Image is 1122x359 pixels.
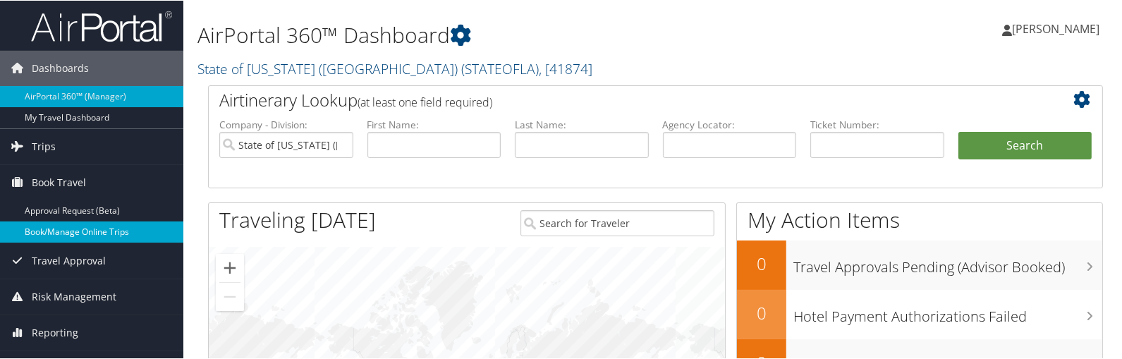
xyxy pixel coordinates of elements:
img: airportal-logo.png [31,9,172,42]
label: Last Name: [515,117,649,131]
h2: 0 [737,300,786,324]
input: Search for Traveler [520,209,714,236]
label: Agency Locator: [663,117,797,131]
h2: Airtinerary Lookup [219,87,1017,111]
a: [PERSON_NAME] [1002,7,1114,49]
span: Risk Management [32,279,116,314]
span: Book Travel [32,164,86,200]
span: , [ 41874 ] [539,59,592,78]
span: Reporting [32,315,78,350]
button: Zoom in [216,253,244,281]
h3: Travel Approvals Pending (Advisor Booked) [793,250,1102,276]
button: Search [958,131,1092,159]
label: Company - Division: [219,117,353,131]
span: Dashboards [32,50,89,85]
label: First Name: [367,117,501,131]
h1: AirPortal 360™ Dashboard [197,20,808,49]
span: (at least one field required) [358,94,492,109]
h2: 0 [737,251,786,275]
h1: Traveling [DATE] [219,205,376,234]
span: Trips [32,128,56,164]
span: [PERSON_NAME] [1012,20,1099,36]
h3: Hotel Payment Authorizations Failed [793,299,1102,326]
button: Zoom out [216,282,244,310]
h1: My Action Items [737,205,1102,234]
span: Travel Approval [32,243,106,278]
span: ( STATEOFLA ) [461,59,539,78]
a: State of [US_STATE] ([GEOGRAPHIC_DATA]) [197,59,592,78]
a: 0Travel Approvals Pending (Advisor Booked) [737,240,1102,289]
label: Ticket Number: [810,117,944,131]
a: 0Hotel Payment Authorizations Failed [737,289,1102,339]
